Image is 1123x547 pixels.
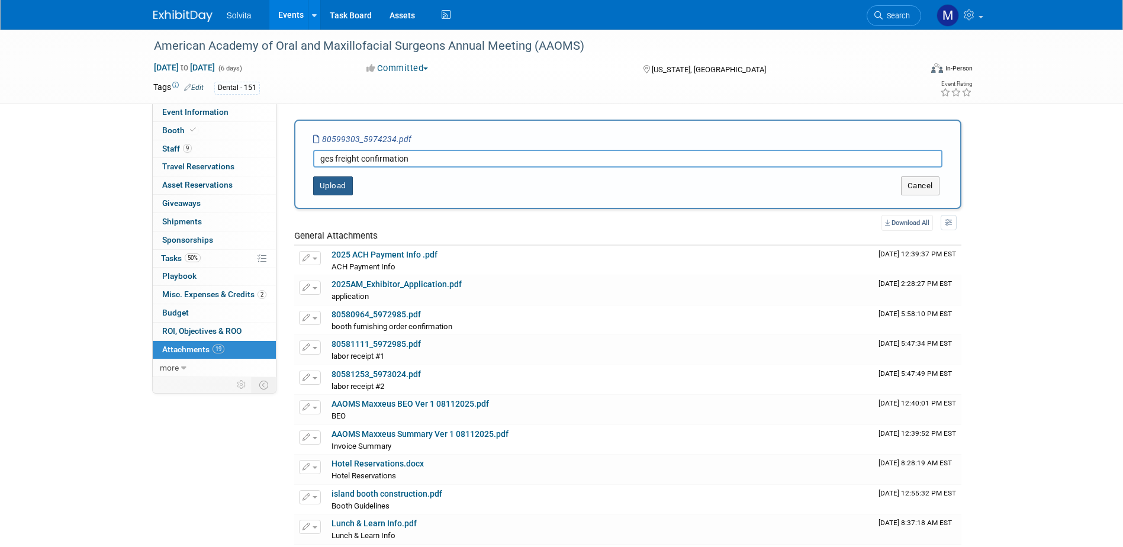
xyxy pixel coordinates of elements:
span: Misc. Expenses & Credits [162,289,266,299]
td: Upload Timestamp [874,246,961,275]
span: Asset Reservations [162,180,233,189]
span: Staff [162,144,192,153]
img: ExhibitDay [153,10,213,22]
span: Upload Timestamp [879,459,952,467]
span: to [179,63,190,72]
td: Toggle Event Tabs [252,377,276,392]
span: Upload Timestamp [879,279,952,288]
span: Invoice Summary [332,442,391,451]
button: Upload [313,176,353,195]
span: 19 [213,345,224,353]
span: Sponsorships [162,235,213,244]
span: (6 days) [217,65,242,72]
a: Tasks50% [153,250,276,268]
a: Booth [153,122,276,140]
a: Shipments [153,213,276,231]
a: Asset Reservations [153,176,276,194]
a: Misc. Expenses & Credits2 [153,286,276,304]
span: Upload Timestamp [879,489,956,497]
td: Upload Timestamp [874,275,961,305]
span: Upload Timestamp [879,339,952,347]
span: [US_STATE], [GEOGRAPHIC_DATA] [652,65,766,74]
a: AAOMS Maxxeus BEO Ver 1 08112025.pdf [332,399,489,408]
i: 80599303_5974234.pdf [313,134,411,144]
td: Tags [153,81,204,95]
span: labor receipt #1 [332,352,384,361]
a: Giveaways [153,195,276,213]
a: Budget [153,304,276,322]
a: AAOMS Maxxeus Summary Ver 1 08112025.pdf [332,429,509,439]
td: Upload Timestamp [874,425,961,455]
button: Cancel [901,176,939,195]
a: Travel Reservations [153,158,276,176]
span: Budget [162,308,189,317]
a: Attachments19 [153,341,276,359]
span: 50% [185,253,201,262]
button: Committed [362,62,433,75]
span: 9 [183,144,192,153]
a: island booth construction.pdf [332,489,442,498]
a: more [153,359,276,377]
span: BEO [332,411,346,420]
span: labor receipt #2 [332,382,384,391]
img: Format-Inperson.png [931,63,943,73]
span: ACH Payment Info [332,262,395,271]
td: Upload Timestamp [874,365,961,395]
td: Upload Timestamp [874,305,961,335]
span: Playbook [162,271,197,281]
a: Staff9 [153,140,276,158]
a: 80581111_5972985.pdf [332,339,421,349]
span: ROI, Objectives & ROO [162,326,242,336]
div: In-Person [945,64,973,73]
span: Shipments [162,217,202,226]
span: Tasks [161,253,201,263]
a: 80581253_5973024.pdf [332,369,421,379]
span: Upload Timestamp [879,310,952,318]
span: General Attachments [294,230,378,241]
span: Hotel Reservations [332,471,396,480]
a: Lunch & Learn Info.pdf [332,519,417,528]
i: Booth reservation complete [190,127,196,133]
span: Upload Timestamp [879,250,956,258]
a: Hotel Reservations.docx [332,459,424,468]
td: Upload Timestamp [874,485,961,514]
img: Matthew Burns [937,4,959,27]
div: Event Format [851,62,973,79]
span: Upload Timestamp [879,369,952,378]
div: Dental - 151 [214,82,260,94]
span: application [332,292,369,301]
span: Search [883,11,910,20]
span: Solvita [227,11,252,20]
a: Edit [184,83,204,92]
span: booth furnishing order confirmation [332,322,452,331]
td: Upload Timestamp [874,335,961,365]
a: 80580964_5972985.pdf [332,310,421,319]
td: Upload Timestamp [874,455,961,484]
span: Booth Guidelines [332,501,390,510]
span: 2 [258,290,266,299]
span: Giveaways [162,198,201,208]
a: ROI, Objectives & ROO [153,323,276,340]
span: [DATE] [DATE] [153,62,215,73]
a: Event Information [153,104,276,121]
span: Upload Timestamp [879,429,956,437]
td: Upload Timestamp [874,514,961,544]
span: more [160,363,179,372]
td: Personalize Event Tab Strip [231,377,252,392]
a: Sponsorships [153,231,276,249]
div: American Academy of Oral and Maxillofacial Surgeons Annual Meeting (AAOMS) [150,36,903,57]
span: Booth [162,126,198,135]
span: Attachments [162,345,224,354]
a: 2025AM_Exhibitor_Application.pdf [332,279,462,289]
span: Upload Timestamp [879,519,952,527]
a: 2025 ACH Payment Info .pdf [332,250,437,259]
span: Upload Timestamp [879,399,956,407]
a: Search [867,5,921,26]
span: Travel Reservations [162,162,234,171]
a: Playbook [153,268,276,285]
div: Event Rating [940,81,972,87]
a: Download All [881,215,933,231]
span: Lunch & Learn Info [332,531,395,540]
td: Upload Timestamp [874,395,961,424]
input: Enter description [313,150,942,168]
